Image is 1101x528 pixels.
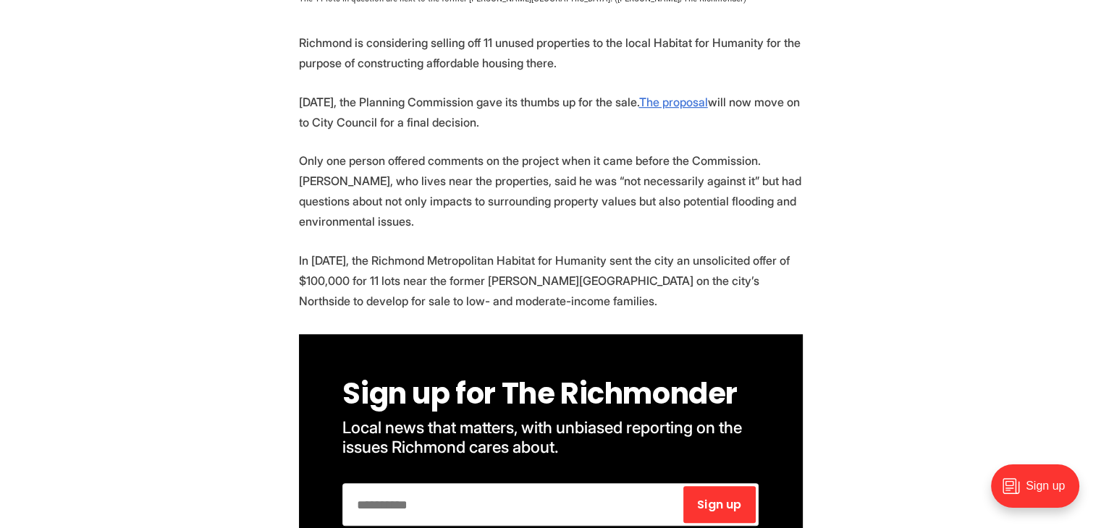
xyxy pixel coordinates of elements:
span: Local news that matters, with unbiased reporting on the issues Richmond cares about. [342,417,746,456]
span: Sign up for The Richmonder [342,373,738,414]
span: Sign up [697,499,741,511]
button: Sign up [683,486,756,523]
a: The proposal [639,95,708,109]
p: In [DATE], the Richmond Metropolitan Habitat for Humanity sent the city an unsolicited offer of $... [299,250,803,311]
p: [DATE], the Planning Commission gave its thumbs up for the sale. will now move on to City Council... [299,92,803,132]
p: Richmond is considering selling off 11 unused properties to the local Habitat for Humanity for th... [299,33,803,73]
p: Only one person offered comments on the project when it came before the Commission. [PERSON_NAME]... [299,150,803,231]
iframe: portal-trigger [979,457,1101,528]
